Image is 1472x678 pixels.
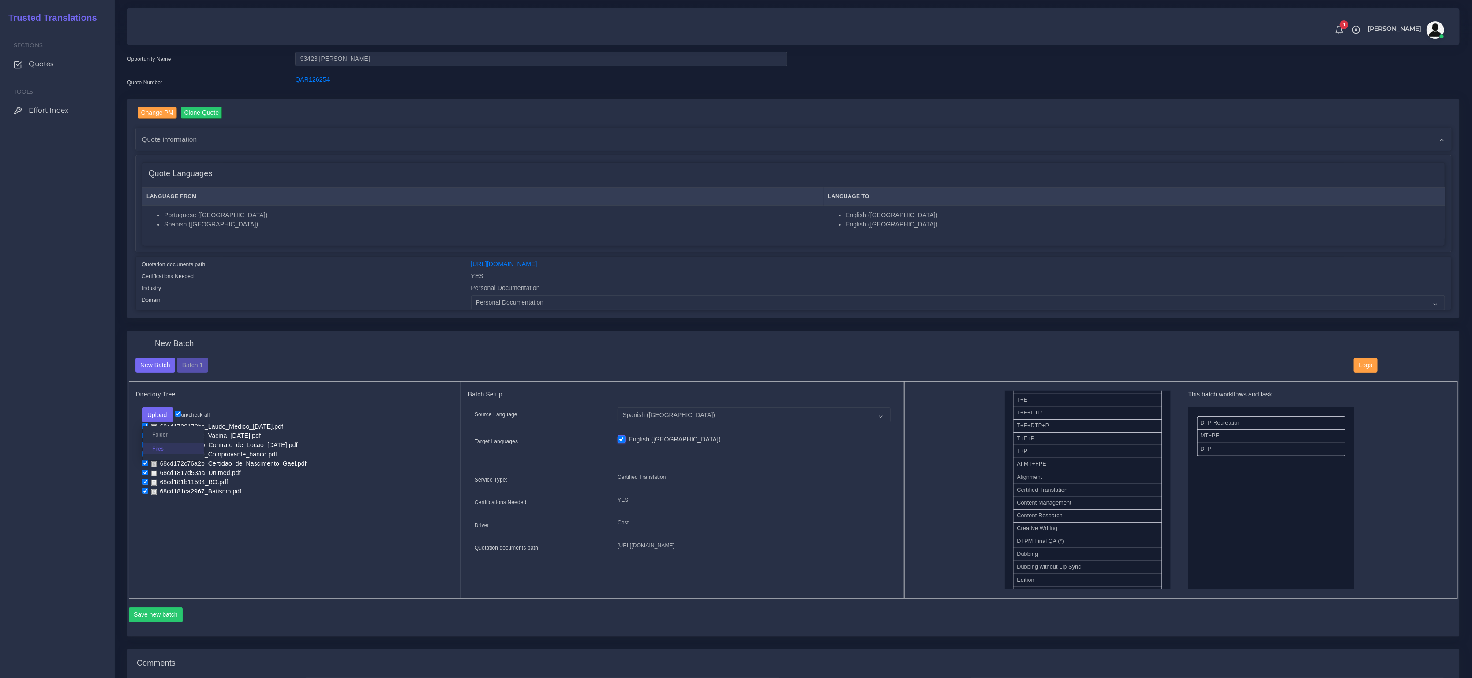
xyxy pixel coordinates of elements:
[136,128,1451,151] div: Quote information
[1197,429,1345,443] li: MT+PE
[14,42,43,49] span: Sections
[1427,21,1444,39] img: avatar
[143,429,204,440] label: Folder
[1014,509,1162,523] li: Content Research
[464,271,1452,283] div: YES
[164,220,819,229] li: Spanish ([GEOGRAPHIC_DATA])
[142,407,174,422] button: Upload
[475,476,507,484] label: Service Type:
[29,59,54,69] span: Quotes
[7,101,108,120] a: Effort Index
[142,296,161,304] label: Domain
[1014,394,1162,407] li: T+E
[824,188,1445,206] th: Language To
[475,544,538,552] label: Quotation documents path
[142,284,161,292] label: Industry
[175,411,181,417] input: un/check all
[142,272,194,280] label: Certifications Needed
[177,358,208,373] button: Batch 1
[1014,407,1162,420] li: T+E+DTP
[1014,445,1162,458] li: T+P
[137,659,176,668] h4: Comments
[1014,484,1162,497] li: Certified Translation
[1014,561,1162,574] li: Dubbing without Lip Sync
[148,441,301,449] a: 68cd17298024b_Contrato_de_Locao_[DATE].pdf
[1014,535,1162,548] li: DTPM Final QA (*)
[468,391,897,398] h5: Batch Setup
[148,469,244,477] a: 68cd1817d53aa_Unimed.pdf
[177,361,208,368] a: Batch 1
[2,11,97,25] a: Trusted Translations
[129,607,183,622] button: Save new batch
[1014,432,1162,445] li: T+E+P
[475,521,489,529] label: Driver
[2,12,97,23] h2: Trusted Translations
[136,391,454,398] h5: Directory Tree
[181,107,223,119] input: Clone Quote
[1363,21,1447,39] a: [PERSON_NAME]avatar
[142,134,197,144] span: Quote information
[475,498,527,506] label: Certifications Needed
[1197,416,1345,430] li: DTP Recreation
[618,541,890,550] p: [URL][DOMAIN_NAME]
[148,478,232,486] a: 68cd181b11594_BO.pdf
[1014,574,1162,587] li: Edition
[164,211,819,220] li: Portuguese ([GEOGRAPHIC_DATA])
[1014,522,1162,535] li: Creative Writing
[143,443,204,454] label: Files
[1014,587,1162,600] li: File Preparation (*)
[618,496,890,505] p: YES
[175,411,210,419] label: un/check all
[1014,497,1162,510] li: Content Management
[1014,548,1162,561] li: Dubbing
[1188,391,1354,398] h5: This batch workflows and task
[295,76,330,83] a: QAR126254
[135,361,176,368] a: New Batch
[148,487,245,496] a: 68cd181ca2967_Batismo.pdf
[475,437,518,445] label: Target Languages
[148,422,287,431] a: 68cd1728170bc_Laudo_Medico_[DATE].pdf
[1332,25,1347,35] a: 1
[148,460,310,468] a: 68cd172c76a2b_Certidao_de_Nascimento_Gael.pdf
[135,358,176,373] button: New Batch
[142,426,204,461] div: Upload
[471,260,537,267] a: [URL][DOMAIN_NAME]
[127,55,171,63] label: Opportunity Name
[464,283,1452,295] div: Personal Documentation
[618,473,890,482] p: Certified Translation
[148,432,264,440] a: 68cd1728326ce_Vacina_[DATE].pdf
[618,518,890,527] p: Cost
[1354,358,1377,373] button: Logs
[1014,458,1162,471] li: AI MT+FPE
[142,260,206,268] label: Quotation documents path
[127,79,162,87] label: Quote Number
[1367,26,1422,32] span: [PERSON_NAME]
[1197,443,1345,456] li: DTP
[14,88,34,95] span: Tools
[1014,419,1162,433] li: T+E+DTP+P
[29,105,68,115] span: Effort Index
[1340,20,1348,29] span: 1
[149,169,213,179] h4: Quote Languages
[475,411,517,418] label: Source Language
[148,450,281,459] a: 68cd172c2da59_Comprovante_banco.pdf
[1014,471,1162,484] li: Alignment
[1359,362,1372,369] span: Logs
[7,55,108,73] a: Quotes
[629,435,721,444] label: English ([GEOGRAPHIC_DATA])
[846,211,1440,220] li: English ([GEOGRAPHIC_DATA])
[846,220,1440,229] li: English ([GEOGRAPHIC_DATA])
[142,188,824,206] th: Language From
[155,339,194,349] h4: New Batch
[138,107,177,119] input: Change PM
